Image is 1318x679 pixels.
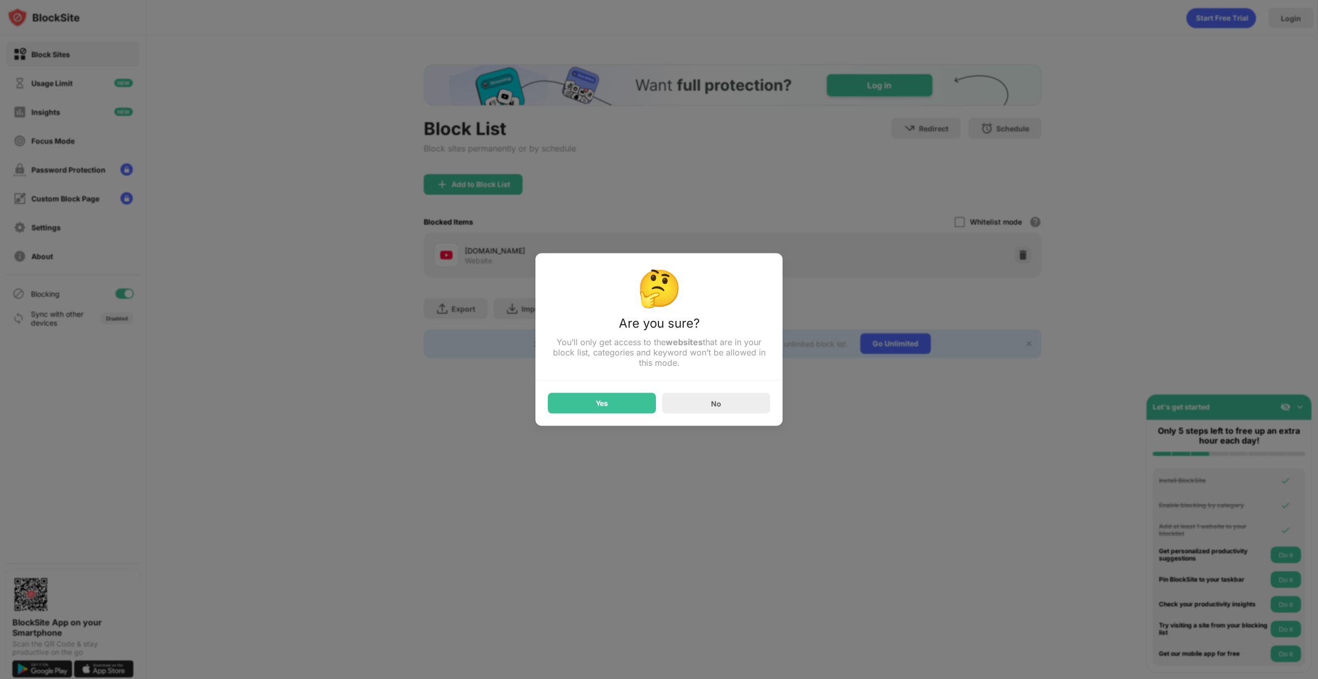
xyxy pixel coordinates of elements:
div: No [711,399,721,408]
div: Are you sure? [548,316,770,337]
div: 🤔 [548,266,770,310]
div: You’ll only get access to the that are in your block list, categories and keyword won’t be allowe... [548,337,770,368]
strong: websites [666,337,703,347]
div: Yes [596,399,608,408]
